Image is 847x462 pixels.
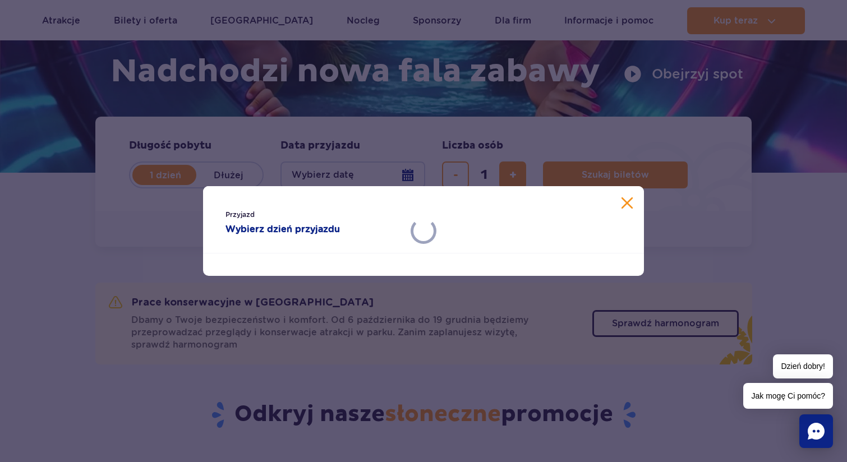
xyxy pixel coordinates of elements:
[225,209,401,220] span: Przyjazd
[799,414,833,448] div: Chat
[743,383,833,409] span: Jak mogę Ci pomóc?
[773,354,833,378] span: Dzień dobry!
[622,197,633,209] button: Zamknij kalendarz
[225,223,401,236] strong: Wybierz dzień przyjazdu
